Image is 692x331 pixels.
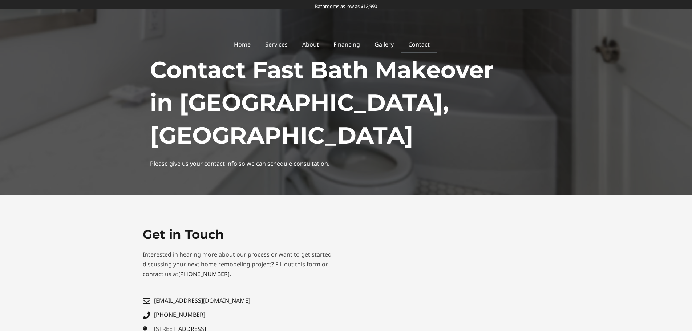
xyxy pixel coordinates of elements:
[143,296,343,306] a: [EMAIL_ADDRESS][DOMAIN_NAME]
[143,310,343,320] a: [PHONE_NUMBER]
[143,250,343,279] p: Interested in hearing more about our process or want to get started discussing your next home rem...
[346,223,553,277] iframe: Website Form
[152,296,250,306] span: [EMAIL_ADDRESS][DOMAIN_NAME]
[295,36,326,53] a: About
[150,159,542,169] p: Please give us your contact info so we can schedule consultation.
[258,36,295,53] a: Services
[178,270,230,278] a: [PHONE_NUMBER]
[401,36,437,53] a: Contact
[326,36,367,53] a: Financing
[227,36,258,53] a: Home
[143,226,343,242] h2: Get in Touch
[152,310,205,320] span: [PHONE_NUMBER]
[367,36,401,53] a: Gallery
[150,54,542,152] h1: Contact Fast Bath Makeover in [GEOGRAPHIC_DATA], [GEOGRAPHIC_DATA]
